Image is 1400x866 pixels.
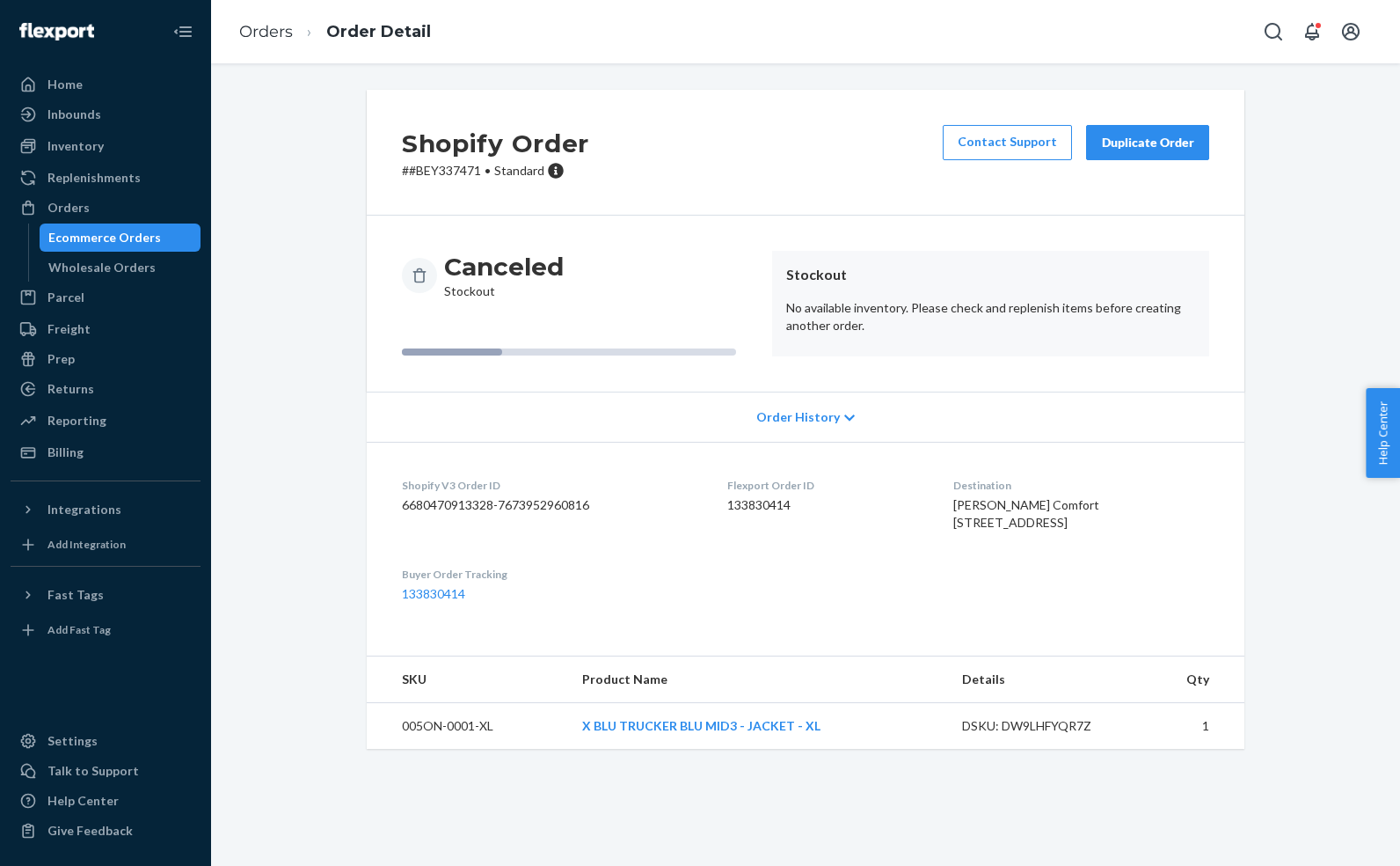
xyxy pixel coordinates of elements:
div: Inbounds [47,106,101,123]
button: Open account menu [1333,14,1368,49]
a: Contact Support [943,125,1072,160]
button: Integrations [11,495,201,524]
button: Help Center [1366,388,1400,478]
a: Billing [11,438,201,466]
div: Reporting [47,412,106,429]
a: Inventory [11,132,201,160]
dt: Buyer Order Tracking [402,567,699,582]
img: Flexport logo [19,23,94,40]
div: Billing [47,444,84,461]
div: Orders [47,199,90,216]
div: Add Fast Tag [47,622,111,637]
span: • [485,163,491,178]
h2: Shopify Order [402,125,589,162]
div: Settings [47,732,98,750]
div: Freight [47,320,91,338]
a: Wholesale Orders [40,253,201,282]
p: # #BEY337471 [402,162,589,180]
div: Replenishments [47,169,141,187]
th: Details [948,657,1141,703]
p: No available inventory. Please check and replenish items before creating another order. [786,299,1195,334]
div: Duplicate Order [1101,134,1194,151]
div: Returns [47,380,94,398]
button: Close Navigation [165,14,201,49]
a: Reporting [11,407,201,435]
td: 005ON-0001-XL [367,703,568,750]
a: Orders [239,22,293,41]
a: Order Detail [326,22,431,41]
header: Stockout [786,265,1195,285]
dd: 133830414 [727,496,924,514]
dd: 6680470913328-7673952960816 [402,496,699,514]
th: Qty [1141,657,1244,703]
a: Freight [11,315,201,343]
span: Order History [756,408,840,426]
h3: Canceled [444,251,564,283]
div: Home [47,76,83,93]
div: Help Center [47,792,119,810]
a: Ecommerce Orders [40,224,201,252]
a: Help Center [11,787,201,815]
button: Fast Tags [11,581,201,609]
div: Parcel [47,289,84,306]
td: 1 [1141,703,1244,750]
a: Parcel [11,283,201,312]
th: SKU [367,657,568,703]
a: Replenishments [11,164,201,192]
div: Give Feedback [47,822,133,840]
dt: Flexport Order ID [727,478,924,493]
dt: Destination [953,478,1209,493]
div: Stockout [444,251,564,300]
a: Talk to Support [11,757,201,785]
a: Add Fast Tag [11,616,201,644]
ol: breadcrumbs [225,6,445,58]
a: Add Integration [11,531,201,559]
span: Standard [494,163,544,178]
a: Orders [11,194,201,222]
div: Ecommerce Orders [48,229,161,246]
div: DSKU: DW9LHFYQR7Z [962,717,1127,735]
div: Integrations [47,501,121,518]
a: Prep [11,345,201,373]
button: Give Feedback [11,817,201,845]
a: Settings [11,727,201,755]
button: Duplicate Order [1086,125,1209,160]
span: [PERSON_NAME] Comfort [STREET_ADDRESS] [953,497,1099,530]
a: 133830414 [402,586,465,601]
th: Product Name [568,657,949,703]
dt: Shopify V3 Order ID [402,478,699,493]
a: Home [11,70,201,99]
div: Fast Tags [47,586,104,604]
div: Talk to Support [47,762,139,780]
a: Returns [11,375,201,403]
div: Inventory [47,137,104,155]
a: X BLU TRUCKER BLU MID3 - JACKET - XL [582,718,820,733]
button: Open notifications [1294,14,1330,49]
button: Open Search Box [1256,14,1291,49]
a: Inbounds [11,100,201,128]
div: Add Integration [47,537,126,552]
div: Wholesale Orders [48,259,156,276]
div: Prep [47,350,75,368]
